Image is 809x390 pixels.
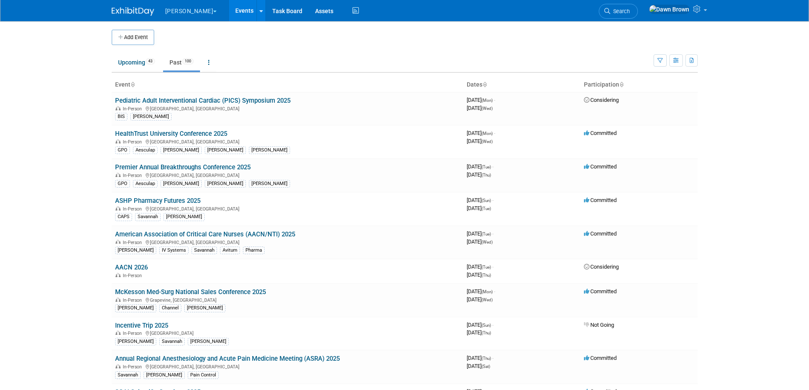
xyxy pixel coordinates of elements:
img: In-Person Event [116,273,121,277]
div: [GEOGRAPHIC_DATA] [115,329,460,336]
div: [GEOGRAPHIC_DATA], [GEOGRAPHIC_DATA] [115,363,460,370]
span: [DATE] [467,171,491,178]
span: - [492,163,493,170]
span: [DATE] [467,205,491,211]
div: GPO [115,146,130,154]
a: HealthTrust University Conference 2025 [115,130,227,137]
span: [DATE] [467,197,493,203]
div: IV Systems [159,247,189,254]
span: Committed [584,197,617,203]
div: [GEOGRAPHIC_DATA], [GEOGRAPHIC_DATA] [115,105,460,112]
a: ASHP Pharmacy Futures 2025 [115,197,200,205]
img: In-Person Event [116,206,121,210]
span: Committed [584,355,617,361]
div: Pain Control [188,371,219,379]
span: - [492,197,493,203]
span: (Tue) [482,265,491,269]
img: In-Person Event [116,297,121,302]
a: McKesson Med-Surg National Sales Conference 2025 [115,288,266,296]
img: In-Person Event [116,364,121,368]
div: Channel [159,304,181,312]
a: Premier Annual Breakthroughs Conference 2025 [115,163,251,171]
span: [DATE] [467,363,490,369]
a: Upcoming43 [112,54,161,70]
a: AACN 2026 [115,264,148,271]
img: In-Person Event [116,173,121,177]
span: [DATE] [467,138,493,144]
span: In-Person [123,331,144,336]
img: In-Person Event [116,240,121,244]
span: [DATE] [467,238,493,245]
span: [DATE] [467,296,493,303]
span: (Wed) [482,240,493,244]
span: In-Person [123,139,144,145]
span: Not Going [584,322,614,328]
span: In-Person [123,206,144,212]
span: (Wed) [482,297,493,302]
a: American Association of Critical Care Nurses (AACN/NTI) 2025 [115,230,295,238]
span: (Tue) [482,165,491,169]
span: Considering [584,97,619,103]
span: [DATE] [467,355,493,361]
img: Dawn Brown [649,5,690,14]
div: [PERSON_NAME] [205,146,246,154]
div: [PERSON_NAME] [249,146,290,154]
span: Committed [584,230,617,237]
span: - [494,130,495,136]
div: BIS [115,113,127,121]
a: Sort by Participation Type [619,81,623,88]
div: Grapevine, [GEOGRAPHIC_DATA] [115,296,460,303]
span: - [494,288,495,295]
span: (Mon) [482,131,493,136]
span: 43 [146,58,155,65]
span: [DATE] [467,130,495,136]
th: Event [112,78,463,92]
span: - [492,322,493,328]
div: [PERSON_NAME] [163,213,205,221]
div: Pharma [243,247,265,254]
span: [DATE] [467,97,495,103]
div: [PERSON_NAME] [205,180,246,188]
span: - [494,97,495,103]
span: In-Person [123,273,144,278]
span: [DATE] [467,163,493,170]
div: [GEOGRAPHIC_DATA], [GEOGRAPHIC_DATA] [115,171,460,178]
span: Committed [584,130,617,136]
span: Committed [584,163,617,170]
span: In-Person [123,297,144,303]
span: In-Person [123,240,144,245]
div: [PERSON_NAME] [115,304,156,312]
span: (Thu) [482,273,491,278]
span: [DATE] [467,272,491,278]
span: Considering [584,264,619,270]
span: (Mon) [482,98,493,103]
span: [DATE] [467,105,493,111]
span: [DATE] [467,230,493,237]
div: CAPS [115,213,132,221]
span: - [492,264,493,270]
span: (Thu) [482,173,491,177]
div: [PERSON_NAME] [144,371,185,379]
span: In-Person [123,106,144,112]
img: In-Person Event [116,331,121,335]
span: In-Person [123,364,144,370]
span: (Sat) [482,364,490,369]
span: [DATE] [467,329,491,336]
span: - [492,230,493,237]
a: Sort by Event Name [130,81,135,88]
span: (Thu) [482,356,491,361]
div: [PERSON_NAME] [130,113,172,121]
span: (Thu) [482,331,491,335]
div: Savannah [192,247,217,254]
button: Add Event [112,30,154,45]
span: Search [610,8,630,14]
div: [PERSON_NAME] [249,180,290,188]
span: [DATE] [467,288,495,295]
span: (Tue) [482,232,491,236]
img: In-Person Event [116,139,121,143]
div: [PERSON_NAME] [161,180,202,188]
a: Annual Regional Anesthesiology and Acute Pain Medicine Meeting (ASRA) 2025 [115,355,340,362]
span: (Wed) [482,106,493,111]
img: ExhibitDay [112,7,154,16]
div: [GEOGRAPHIC_DATA], [GEOGRAPHIC_DATA] [115,238,460,245]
